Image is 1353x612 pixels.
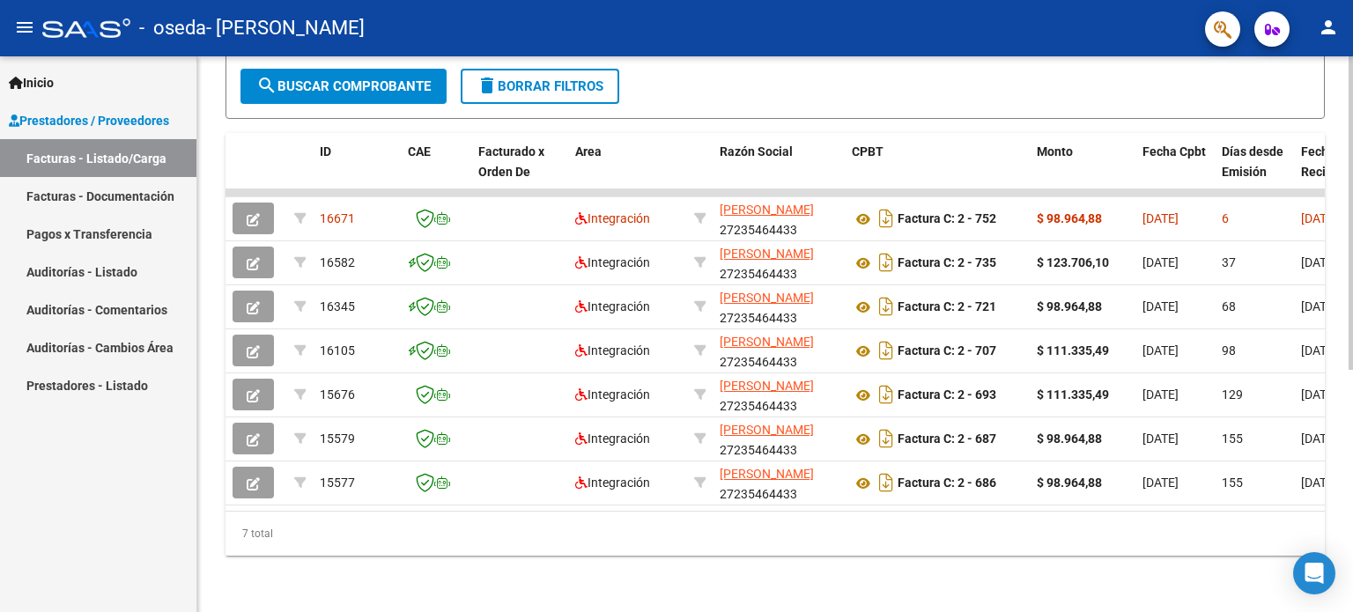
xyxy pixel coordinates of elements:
[720,244,838,281] div: 27235464433
[875,336,898,365] i: Descargar documento
[320,299,355,313] span: 16345
[1222,211,1229,225] span: 6
[875,292,898,321] i: Descargar documento
[1301,343,1337,358] span: [DATE]
[720,467,814,481] span: [PERSON_NAME]
[1142,211,1179,225] span: [DATE]
[477,78,603,94] span: Borrar Filtros
[568,133,687,210] datatable-header-cell: Area
[1037,476,1102,490] strong: $ 98.964,88
[720,288,838,325] div: 27235464433
[313,133,401,210] datatable-header-cell: ID
[1301,431,1337,446] span: [DATE]
[225,512,1325,556] div: 7 total
[720,464,838,501] div: 27235464433
[14,17,35,38] mat-icon: menu
[575,255,650,269] span: Integración
[1142,343,1179,358] span: [DATE]
[1142,255,1179,269] span: [DATE]
[720,332,838,369] div: 27235464433
[408,144,431,159] span: CAE
[720,203,814,217] span: [PERSON_NAME]
[1301,299,1337,313] span: [DATE]
[478,144,544,179] span: Facturado x Orden De
[898,212,996,226] strong: Factura C: 2 - 752
[320,476,355,490] span: 15577
[1037,299,1102,313] strong: $ 98.964,88
[898,300,996,314] strong: Factura C: 2 - 721
[1215,133,1294,210] datatable-header-cell: Días desde Emisión
[139,9,206,48] span: - oseda
[713,133,845,210] datatable-header-cell: Razón Social
[1318,17,1339,38] mat-icon: person
[875,248,898,277] i: Descargar documento
[575,343,650,358] span: Integración
[875,380,898,409] i: Descargar documento
[206,9,365,48] span: - [PERSON_NAME]
[1222,387,1243,402] span: 129
[575,144,602,159] span: Area
[256,78,431,94] span: Buscar Comprobante
[1037,343,1109,358] strong: $ 111.335,49
[898,476,996,490] strong: Factura C: 2 - 686
[1222,343,1236,358] span: 98
[575,476,650,490] span: Integración
[320,144,331,159] span: ID
[720,144,793,159] span: Razón Social
[898,388,996,402] strong: Factura C: 2 - 693
[320,431,355,446] span: 15579
[875,468,898,497] i: Descargar documento
[1222,299,1236,313] span: 68
[1135,133,1215,210] datatable-header-cell: Fecha Cpbt
[720,376,838,413] div: 27235464433
[1222,255,1236,269] span: 37
[471,133,568,210] datatable-header-cell: Facturado x Orden De
[1222,431,1243,446] span: 155
[1142,476,1179,490] span: [DATE]
[1030,133,1135,210] datatable-header-cell: Monto
[575,431,650,446] span: Integración
[720,379,814,393] span: [PERSON_NAME]
[1142,431,1179,446] span: [DATE]
[575,211,650,225] span: Integración
[320,343,355,358] span: 16105
[240,69,447,104] button: Buscar Comprobante
[1142,299,1179,313] span: [DATE]
[720,335,814,349] span: [PERSON_NAME]
[1037,387,1109,402] strong: $ 111.335,49
[320,387,355,402] span: 15676
[1222,144,1283,179] span: Días desde Emisión
[1142,387,1179,402] span: [DATE]
[1037,255,1109,269] strong: $ 123.706,10
[720,291,814,305] span: [PERSON_NAME]
[898,344,996,358] strong: Factura C: 2 - 707
[898,256,996,270] strong: Factura C: 2 - 735
[401,133,471,210] datatable-header-cell: CAE
[845,133,1030,210] datatable-header-cell: CPBT
[1037,144,1073,159] span: Monto
[320,255,355,269] span: 16582
[1037,431,1102,446] strong: $ 98.964,88
[461,69,619,104] button: Borrar Filtros
[1301,387,1337,402] span: [DATE]
[720,247,814,261] span: [PERSON_NAME]
[575,299,650,313] span: Integración
[852,144,884,159] span: CPBT
[1301,255,1337,269] span: [DATE]
[1293,552,1335,594] div: Open Intercom Messenger
[575,387,650,402] span: Integración
[720,200,838,237] div: 27235464433
[875,204,898,232] i: Descargar documento
[256,75,277,96] mat-icon: search
[477,75,498,96] mat-icon: delete
[320,211,355,225] span: 16671
[720,423,814,437] span: [PERSON_NAME]
[9,73,54,92] span: Inicio
[1301,144,1350,179] span: Fecha Recibido
[1222,476,1243,490] span: 155
[1142,144,1206,159] span: Fecha Cpbt
[720,420,838,457] div: 27235464433
[1301,476,1337,490] span: [DATE]
[875,424,898,453] i: Descargar documento
[9,111,169,130] span: Prestadores / Proveedores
